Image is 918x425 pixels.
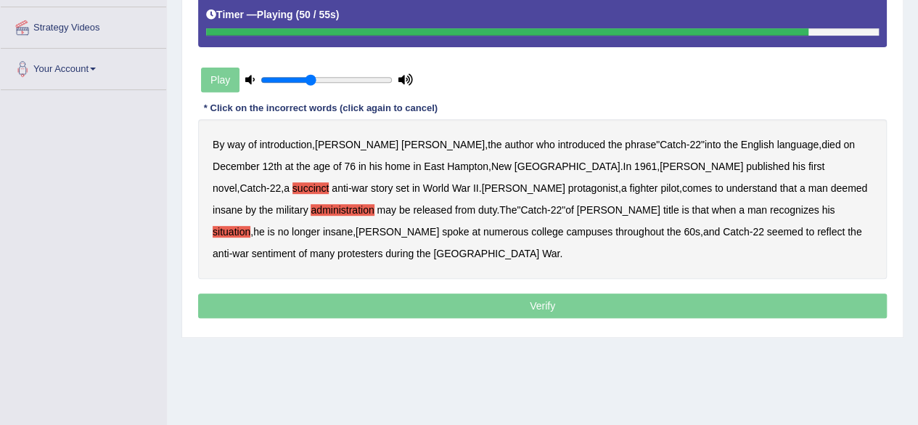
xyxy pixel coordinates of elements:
b: story [371,182,393,194]
b: Catch [520,204,547,216]
b: the [724,139,737,150]
b: his [792,161,806,172]
b: to [715,182,724,194]
b: 12th [262,161,282,172]
b: [PERSON_NAME] [315,139,398,150]
b: understand [726,182,776,194]
b: protesters [337,248,382,259]
b: military [276,204,308,216]
b: of [248,139,257,150]
b: may [377,204,396,216]
b: [GEOGRAPHIC_DATA] [433,248,539,259]
b: home [385,161,410,172]
b: phrase [625,139,656,150]
b: By [213,139,224,150]
b: Playing [257,9,293,20]
h5: Timer — [206,9,339,20]
b: war [351,182,368,194]
b: war [232,248,249,259]
b: New [491,161,512,172]
b: the [259,204,273,216]
b: spoke [442,226,469,238]
b: insane [213,204,242,216]
b: ( [295,9,299,20]
b: numerous [483,226,528,238]
b: and [703,226,720,238]
b: during [385,248,414,259]
b: 1961 [634,161,657,172]
b: protagonist [568,182,618,194]
b: deemed [830,182,867,194]
b: 22 [550,204,562,216]
b: way [227,139,245,150]
b: the [848,226,861,238]
a: Your Account [1,49,166,85]
b: set [396,182,409,194]
b: throughout [615,226,664,238]
b: novel [213,182,237,194]
b: to [806,226,814,238]
b: a [739,204,745,216]
b: a [621,182,627,194]
b: published [746,161,790,172]
b: man [747,204,767,216]
b: released [413,204,452,216]
b: anti [332,182,348,194]
b: [GEOGRAPHIC_DATA] [515,161,620,172]
b: fighter [629,182,657,194]
b: ) [336,9,340,20]
b: title [663,204,679,216]
b: by [245,204,256,216]
b: language [776,139,819,150]
b: anti [213,248,229,259]
b: seemed [767,226,803,238]
b: who [536,139,555,150]
div: * Click on the incorrect words (click again to cancel) [198,102,443,116]
b: 50 / 55s [299,9,336,20]
b: [PERSON_NAME] [401,139,485,150]
b: a [800,182,806,194]
b: died [821,139,840,150]
b: the [608,139,622,150]
b: a [284,182,290,194]
b: Catch [723,226,750,238]
b: insane [323,226,353,238]
b: reflect [817,226,845,238]
b: duty [478,204,496,216]
b: in [358,161,366,172]
b: World [423,182,449,194]
b: English [741,139,774,150]
b: the [296,161,310,172]
b: the [417,248,430,259]
b: [PERSON_NAME] [660,161,743,172]
b: in [412,182,420,194]
b: age [313,161,330,172]
b: campuses [566,226,612,238]
b: of [565,204,574,216]
b: recognizes [770,204,819,216]
b: his [821,204,835,216]
a: Strategy Videos [1,7,166,44]
b: is [268,226,275,238]
b: sentiment [252,248,296,259]
b: at [472,226,480,238]
b: man [808,182,827,194]
b: War [542,248,560,259]
b: December [213,161,260,172]
b: In [623,161,631,172]
b: introduction [260,139,312,150]
b: is [681,204,689,216]
b: War [452,182,470,194]
b: pilot [660,182,679,194]
b: The [499,204,517,216]
b: 22 [689,139,701,150]
b: first [808,161,825,172]
b: Catch [239,182,266,194]
b: introduced [557,139,605,150]
b: longer [292,226,320,238]
b: Hampton [447,161,488,172]
b: 60s [684,226,700,238]
b: many [310,248,335,259]
b: Catch [660,139,687,150]
b: 22 [270,182,282,194]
